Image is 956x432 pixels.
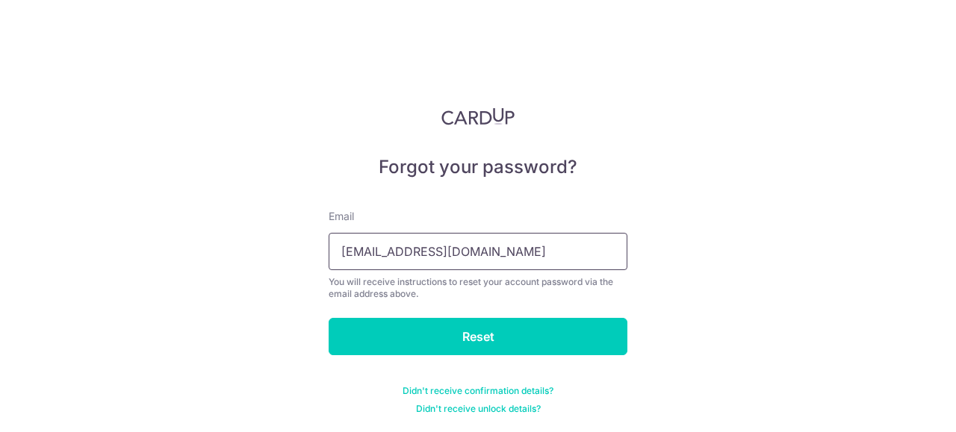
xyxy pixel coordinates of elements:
[329,233,627,270] input: Enter your Email
[403,385,553,397] a: Didn't receive confirmation details?
[329,155,627,179] h5: Forgot your password?
[329,276,627,300] div: You will receive instructions to reset your account password via the email address above.
[329,318,627,355] input: Reset
[416,403,541,415] a: Didn't receive unlock details?
[329,209,354,224] label: Email
[441,107,515,125] img: CardUp Logo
